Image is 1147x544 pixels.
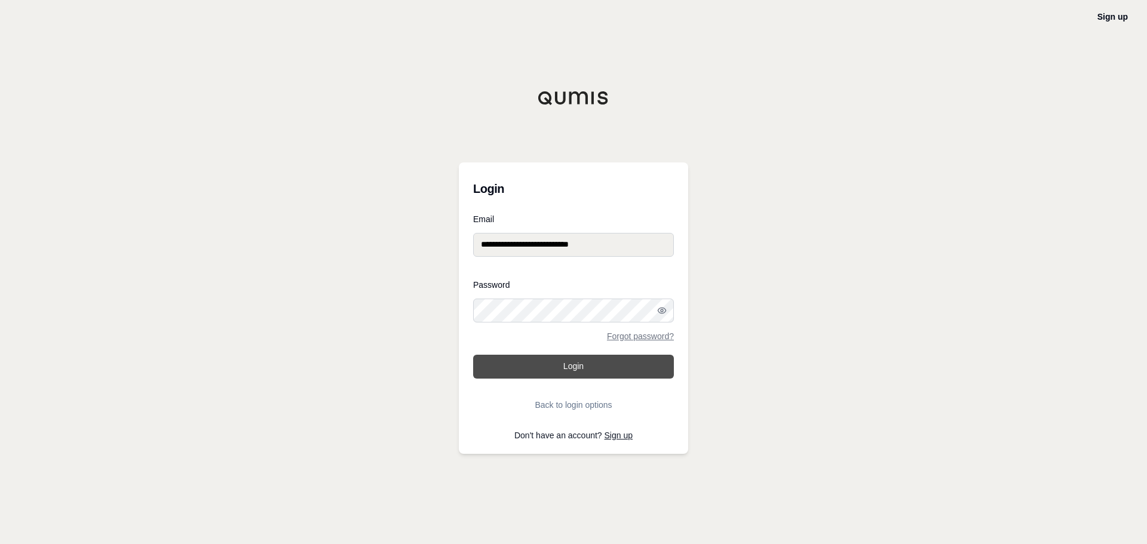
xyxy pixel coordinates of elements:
[473,177,674,201] h3: Login
[473,431,674,439] p: Don't have an account?
[538,91,609,105] img: Qumis
[605,431,633,440] a: Sign up
[607,332,674,340] a: Forgot password?
[473,215,674,223] label: Email
[473,281,674,289] label: Password
[473,355,674,379] button: Login
[1097,12,1128,21] a: Sign up
[473,393,674,417] button: Back to login options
